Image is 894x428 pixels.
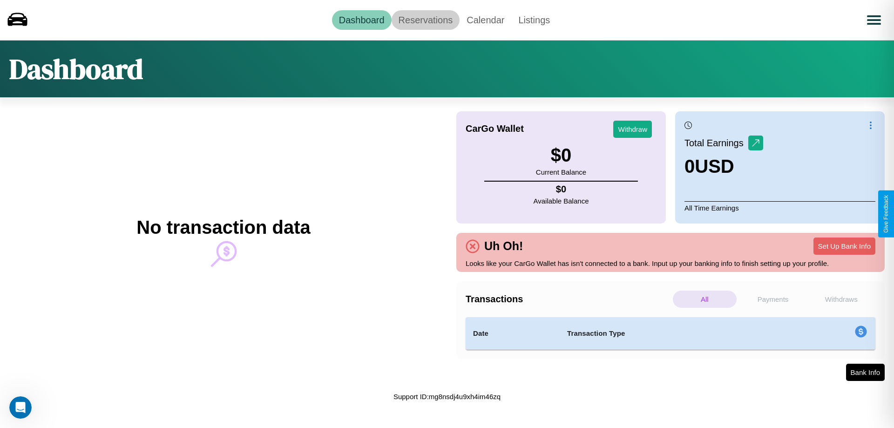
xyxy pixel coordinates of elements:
button: Set Up Bank Info [813,238,875,255]
h4: CarGo Wallet [466,123,524,134]
a: Listings [511,10,557,30]
p: Looks like your CarGo Wallet has isn't connected to a bank. Input up your banking info to finish ... [466,257,875,270]
a: Reservations [392,10,460,30]
div: Give Feedback [883,195,889,233]
a: Calendar [460,10,511,30]
button: Open menu [861,7,887,33]
h4: $ 0 [534,184,589,195]
h4: Date [473,328,552,339]
p: All Time Earnings [684,201,875,214]
a: Dashboard [332,10,392,30]
p: Available Balance [534,195,589,207]
p: All [673,291,737,308]
p: Current Balance [536,166,586,178]
p: Total Earnings [684,135,748,151]
p: Payments [741,291,805,308]
p: Support ID: mg8nsdj4u9xh4im46zq [393,390,501,403]
table: simple table [466,317,875,350]
p: Withdraws [809,291,873,308]
h4: Transactions [466,294,670,305]
button: Withdraw [613,121,652,138]
h1: Dashboard [9,50,143,88]
h4: Transaction Type [567,328,779,339]
h3: 0 USD [684,156,763,177]
iframe: Intercom live chat [9,396,32,419]
h4: Uh Oh! [480,239,528,253]
h2: No transaction data [136,217,310,238]
button: Bank Info [846,364,885,381]
h3: $ 0 [536,145,586,166]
